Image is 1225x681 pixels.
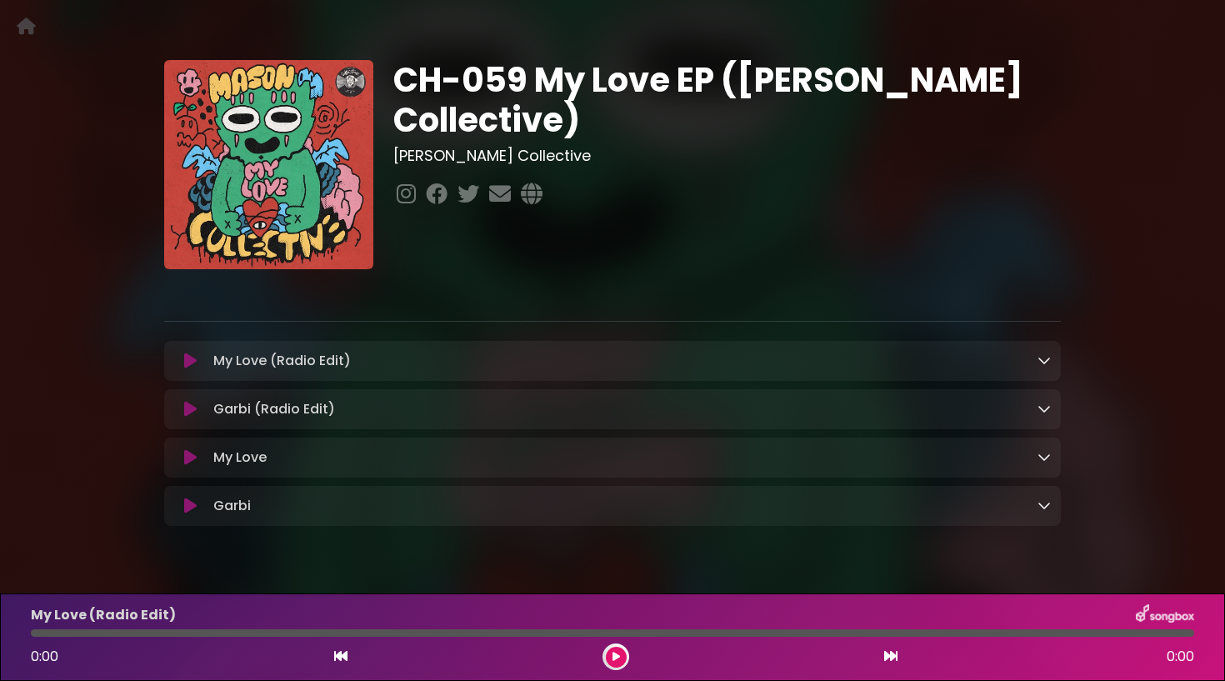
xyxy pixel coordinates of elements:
[393,147,1061,165] h3: [PERSON_NAME] Collective
[213,496,251,516] p: Garbi
[213,448,267,468] p: My Love
[393,60,1061,140] h1: CH-059 My Love EP ([PERSON_NAME] Collective)
[213,399,335,419] p: Garbi (Radio Edit)
[164,60,373,269] img: Lr1cdKdgRPCITPWrZ4G6
[213,351,351,371] p: My Love (Radio Edit)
